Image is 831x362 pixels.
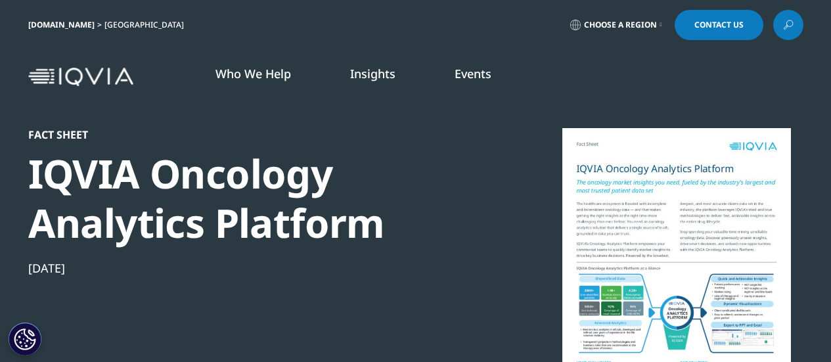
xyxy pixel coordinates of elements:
[28,68,133,87] img: IQVIA Healthcare Information Technology and Pharma Clinical Research Company
[104,20,189,30] div: [GEOGRAPHIC_DATA]
[694,21,744,29] span: Contact Us
[28,19,95,30] a: [DOMAIN_NAME]
[675,10,763,40] a: Contact Us
[215,66,291,81] a: Who We Help
[455,66,491,81] a: Events
[28,149,479,248] div: IQVIA Oncology Analytics Platform
[28,128,479,141] div: Fact Sheet
[9,323,41,355] button: Cookies Settings
[584,20,657,30] span: Choose a Region
[139,46,803,108] nav: Primary
[28,260,479,276] div: [DATE]
[350,66,395,81] a: Insights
